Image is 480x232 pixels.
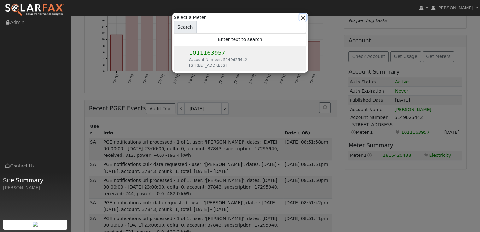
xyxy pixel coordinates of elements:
[3,176,68,184] span: Site Summary
[218,37,262,42] span: Enter text to search
[3,184,68,191] div: [PERSON_NAME]
[174,15,206,20] span: Select a Meter
[436,5,473,10] span: [PERSON_NAME]
[5,3,64,17] img: SolarFax
[33,222,38,227] img: retrieve
[174,21,196,33] span: Search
